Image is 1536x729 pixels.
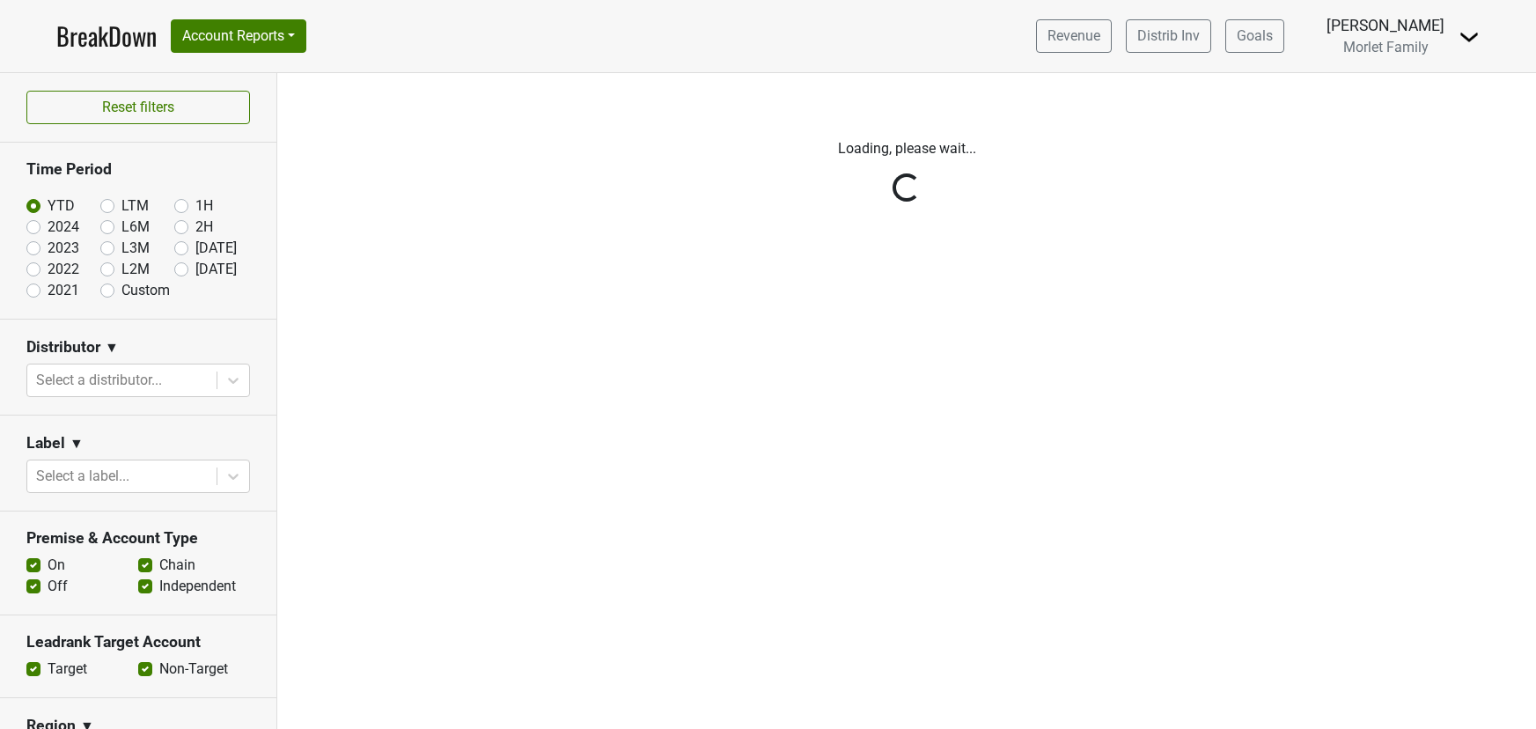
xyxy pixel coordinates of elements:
img: Dropdown Menu [1459,26,1480,48]
a: Goals [1225,19,1284,53]
span: Morlet Family [1343,39,1429,55]
div: [PERSON_NAME] [1327,14,1444,37]
a: BreakDown [56,18,157,55]
button: Account Reports [171,19,306,53]
a: Distrib Inv [1126,19,1211,53]
p: Loading, please wait... [418,138,1395,159]
a: Revenue [1036,19,1112,53]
